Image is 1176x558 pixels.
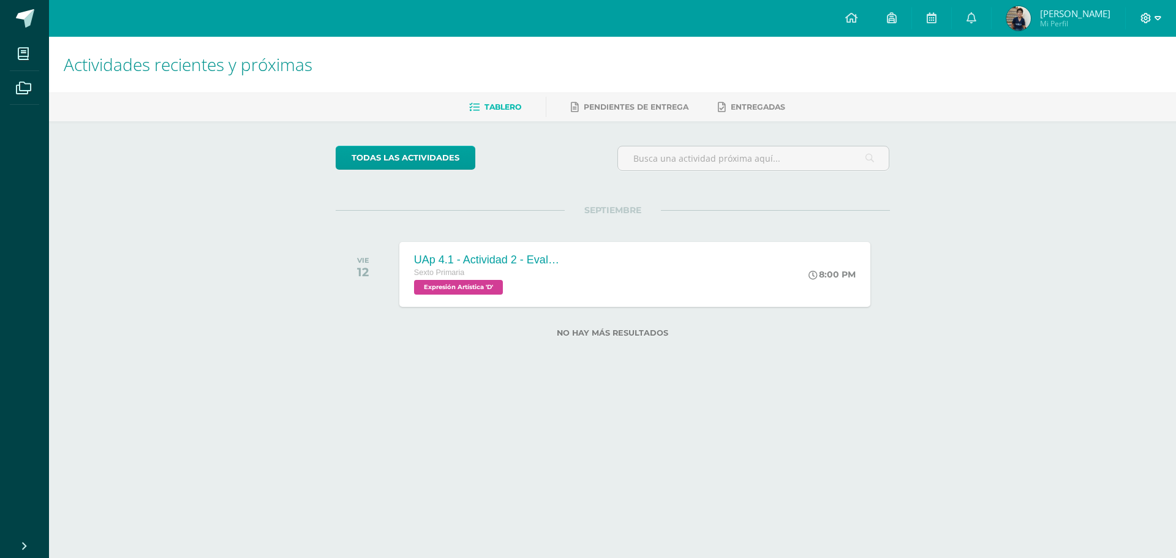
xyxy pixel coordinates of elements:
[809,269,856,280] div: 8:00 PM
[414,280,503,295] span: Expresión Artística 'D'
[584,102,688,111] span: Pendientes de entrega
[718,97,785,117] a: Entregadas
[414,254,561,266] div: UAp 4.1 - Actividad 2 - Evaluación de práctica instrumental melodía "Adeste Fideles"/[PERSON_NAME]
[484,102,521,111] span: Tablero
[336,328,890,337] label: No hay más resultados
[64,53,312,76] span: Actividades recientes y próximas
[414,268,465,277] span: Sexto Primaria
[357,265,369,279] div: 12
[1040,18,1110,29] span: Mi Perfil
[336,146,475,170] a: todas las Actividades
[1006,6,1031,31] img: 1535c0312ae203c30d44d59aa01203f9.png
[731,102,785,111] span: Entregadas
[618,146,889,170] input: Busca una actividad próxima aquí...
[571,97,688,117] a: Pendientes de entrega
[1040,7,1110,20] span: [PERSON_NAME]
[469,97,521,117] a: Tablero
[357,256,369,265] div: VIE
[565,205,661,216] span: SEPTIEMBRE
